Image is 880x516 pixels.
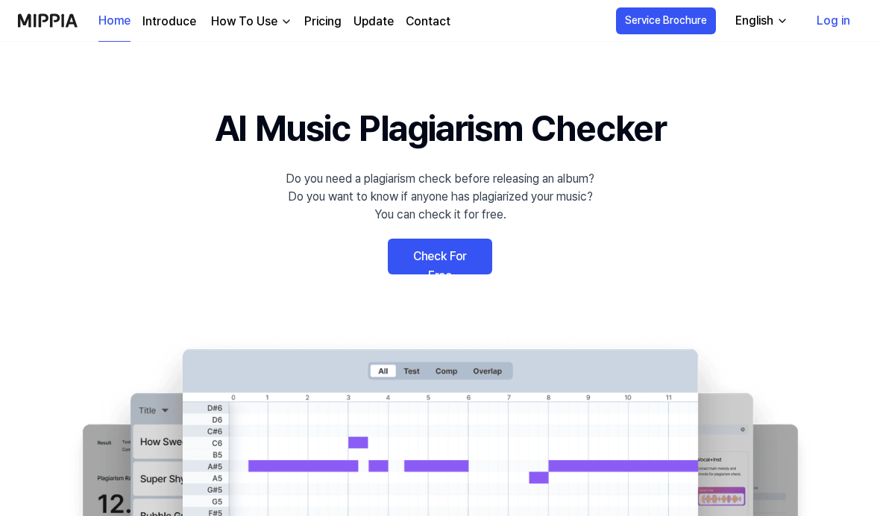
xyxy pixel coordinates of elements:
[215,101,666,155] h1: AI Music Plagiarism Checker
[142,13,196,31] a: Introduce
[353,13,394,31] a: Update
[280,16,292,28] img: down
[616,7,716,34] button: Service Brochure
[388,239,492,274] a: Check For Free
[208,13,292,31] button: How To Use
[304,13,342,31] a: Pricing
[98,1,131,42] a: Home
[723,6,797,36] button: English
[732,12,776,30] div: English
[208,13,280,31] div: How To Use
[286,170,594,224] div: Do you need a plagiarism check before releasing an album? Do you want to know if anyone has plagi...
[406,13,450,31] a: Contact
